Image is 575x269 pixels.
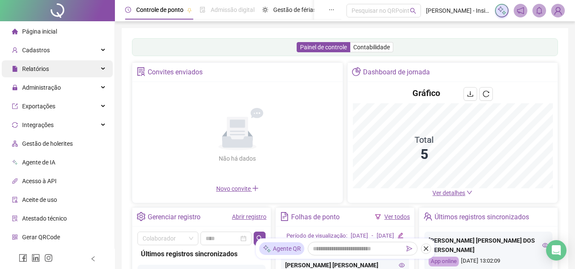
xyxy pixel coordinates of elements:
span: plus [252,185,259,192]
span: filter [375,214,381,220]
span: Aceite de uso [22,196,57,203]
span: download [467,91,474,97]
span: linkedin [31,254,40,262]
span: Novo convite [216,185,259,192]
span: Cadastros [22,47,50,54]
h4: Gráfico [412,87,440,99]
div: Não há dados [198,154,277,163]
span: Exportações [22,103,55,110]
div: [DATE] 13:02:09 [429,257,548,266]
div: Últimos registros sincronizados [435,210,529,224]
div: Convites enviados [148,65,203,79]
span: qrcode [12,234,18,240]
span: pushpin [187,8,192,13]
span: Admissão digital [211,6,255,13]
span: Gestão de holerites [22,140,73,147]
span: team [423,212,432,221]
span: solution [12,215,18,221]
div: [DATE] [351,232,368,241]
img: 94520 [552,4,564,17]
span: apartment [12,141,18,147]
span: Agente de IA [22,159,55,166]
span: audit [12,197,18,203]
span: instagram [44,254,53,262]
span: setting [137,212,146,221]
span: sync [12,122,18,128]
a: Abrir registro [232,213,266,220]
span: Gestão de férias [273,6,316,13]
div: Gerenciar registro [148,210,200,224]
div: Últimos registros sincronizados [141,249,262,259]
div: Open Intercom Messenger [546,240,566,261]
span: Painel de controle [300,44,347,51]
div: - [372,232,373,241]
span: sun [262,7,268,13]
span: search [256,235,263,242]
span: Página inicial [22,28,57,35]
div: [PERSON_NAME] [PERSON_NAME] DOS [PERSON_NAME] [429,236,548,255]
span: close [423,246,429,252]
div: Agente QR [259,242,304,255]
span: edit [398,232,403,238]
div: Dashboard de jornada [363,65,430,79]
div: Folhas de ponto [291,210,340,224]
div: App online [429,257,459,266]
span: lock [12,85,18,91]
img: sparkle-icon.fc2bf0ac1784a2077858766a79e2daf3.svg [263,244,271,253]
img: sparkle-icon.fc2bf0ac1784a2077858766a79e2daf3.svg [497,6,506,15]
span: left [90,256,96,262]
span: bell [535,7,543,14]
span: file-text [280,212,289,221]
span: solution [137,67,146,76]
span: Ver detalhes [432,190,465,196]
span: Controle de ponto [136,6,183,13]
span: export [12,103,18,109]
span: file [12,66,18,72]
span: Acesso à API [22,178,57,184]
span: home [12,28,18,34]
span: eye [399,262,405,268]
div: Período de visualização: [286,232,347,241]
span: clock-circle [125,7,131,13]
span: [PERSON_NAME] - Insider Soluções Elétricas Ltda [426,6,490,15]
a: Ver todos [384,213,410,220]
span: Atestado técnico [22,215,67,222]
span: Relatórios [22,65,49,72]
span: notification [517,7,524,14]
a: Ver detalhes down [432,190,472,196]
span: Gerar QRCode [22,234,60,241]
span: pie-chart [352,67,361,76]
span: reload [483,91,489,97]
span: Contabilidade [353,44,390,51]
span: send [406,246,412,252]
span: Administração [22,84,61,91]
span: user-add [12,47,18,53]
span: Integrações [22,122,54,128]
div: [DATE] [377,232,394,241]
span: ellipsis [329,7,335,13]
span: file-done [200,7,206,13]
span: eye [542,242,548,248]
span: facebook [19,254,27,262]
span: search [410,8,416,14]
span: down [466,190,472,195]
span: api [12,178,18,184]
